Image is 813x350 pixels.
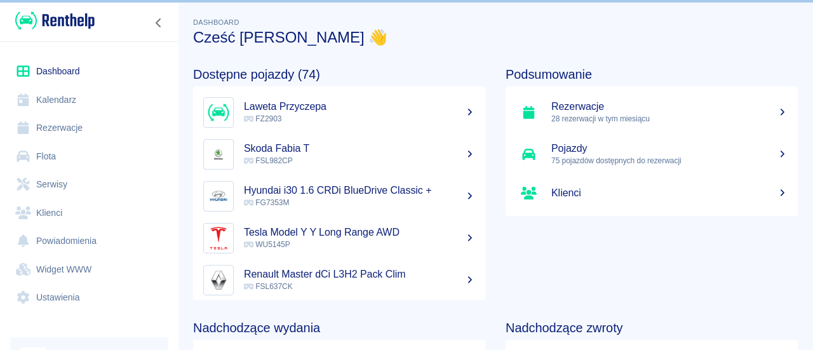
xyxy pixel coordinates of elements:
[10,170,168,199] a: Serwisy
[206,142,231,166] img: Image
[244,100,475,113] h5: Laweta Przyczepa
[206,268,231,292] img: Image
[244,226,475,239] h5: Tesla Model Y Y Long Range AWD
[10,255,168,284] a: Widget WWW
[244,268,475,281] h5: Renault Master dCi L3H2 Pack Clim
[244,282,293,291] span: FSL637CK
[506,91,798,133] a: Rezerwacje28 rezerwacji w tym miesiącu
[551,113,788,125] p: 28 rezerwacji w tym miesiącu
[206,184,231,208] img: Image
[193,18,239,26] span: Dashboard
[551,142,788,155] h5: Pojazdy
[244,198,289,207] span: FG7353M
[193,175,485,217] a: ImageHyundai i30 1.6 CRDi BlueDrive Classic + FG7353M
[10,283,168,312] a: Ustawienia
[244,184,475,197] h5: Hyundai i30 1.6 CRDi BlueDrive Classic +
[10,114,168,142] a: Rezerwacje
[10,142,168,171] a: Flota
[10,199,168,227] a: Klienci
[244,114,281,123] span: FZ2903
[10,57,168,86] a: Dashboard
[506,67,798,82] h4: Podsumowanie
[10,86,168,114] a: Kalendarz
[193,133,485,175] a: ImageSkoda Fabia T FSL982CP
[206,226,231,250] img: Image
[193,259,485,301] a: ImageRenault Master dCi L3H2 Pack Clim FSL637CK
[506,320,798,335] h4: Nadchodzące zwroty
[193,320,485,335] h4: Nadchodzące wydania
[193,67,485,82] h4: Dostępne pojazdy (74)
[193,217,485,259] a: ImageTesla Model Y Y Long Range AWD WU5145P
[10,10,95,31] a: Renthelp logo
[15,10,95,31] img: Renthelp logo
[10,227,168,255] a: Powiadomienia
[193,91,485,133] a: ImageLaweta Przyczepa FZ2903
[551,100,788,113] h5: Rezerwacje
[551,155,788,166] p: 75 pojazdów dostępnych do rezerwacji
[506,133,798,175] a: Pojazdy75 pojazdów dostępnych do rezerwacji
[206,100,231,125] img: Image
[551,187,788,199] h5: Klienci
[244,156,293,165] span: FSL982CP
[244,142,475,155] h5: Skoda Fabia T
[506,175,798,211] a: Klienci
[149,15,168,31] button: Zwiń nawigację
[244,240,290,249] span: WU5145P
[193,29,798,46] h3: Cześć [PERSON_NAME] 👋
